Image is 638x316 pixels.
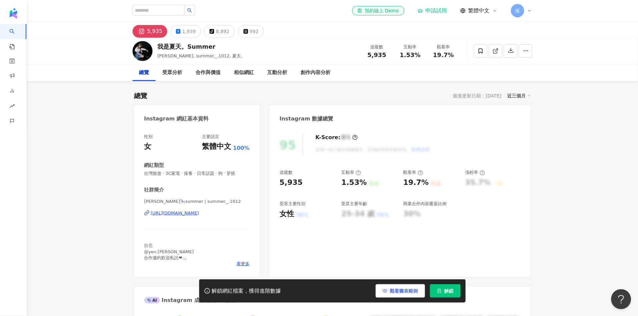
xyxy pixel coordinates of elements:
span: 5,935 [367,51,386,58]
div: 網紅類型 [144,162,164,169]
span: 19.7% [433,52,454,58]
span: 1.53% [400,52,420,58]
div: 創作內容分析 [301,69,331,77]
span: search [187,8,192,13]
a: [URL][DOMAIN_NAME] [144,210,250,216]
div: 預約線上 Demo [357,7,399,14]
div: 1,939 [182,27,196,36]
span: 台灣旅遊 · 3C家電 · 保養 · 日常話題 · 狗 · 穿搭 [144,171,250,177]
div: 最後更新日期：[DATE] [453,93,501,98]
div: K-Score : [316,134,358,141]
div: 近三個月 [507,91,531,100]
div: [URL][DOMAIN_NAME] [151,210,199,216]
div: Instagram 網紅基本資料 [144,115,209,122]
div: 相似網紅 [234,69,254,77]
div: 觀看率 [431,44,456,50]
span: 台北 @yen.[PERSON_NAME] 合作邀約歡迎私訊❤ #演員#紋繡#霧眉#霧唇#模特#生活#美妝#美食 [144,243,243,266]
span: 繁體中文 [468,7,490,14]
div: 追蹤數 [364,44,390,50]
div: 性別 [144,134,153,140]
div: 5,935 [280,178,303,188]
div: 992 [250,27,259,36]
div: 8,892 [216,27,229,36]
div: 合作與價值 [196,69,221,77]
button: 解鎖 [430,284,461,298]
span: 採 [515,7,520,14]
div: 受眾主要性別 [280,201,306,207]
span: [PERSON_NAME]🎠summer | summer._.1012 [144,199,250,205]
span: 100% [233,144,250,152]
div: 漲粉率 [465,170,485,176]
span: lock [437,289,442,293]
div: 5,935 [147,27,163,36]
div: 受眾分析 [163,69,183,77]
span: rise [9,99,15,114]
span: 觀看圖表範例 [390,288,418,294]
div: 女性 [280,209,294,219]
img: KOL Avatar [133,41,153,61]
img: logo icon [8,8,19,19]
div: 解鎖網紅檔案，獲得進階數據 [212,288,281,295]
span: [PERSON_NAME], summer._.1012, 夏天。 [158,53,246,58]
div: 互動率 [398,44,423,50]
a: 預約線上 Demo [352,6,404,15]
div: 總覽 [139,69,149,77]
div: Instagram 數據總覽 [280,115,333,122]
span: 解鎖 [444,288,454,294]
button: 觀看圖表範例 [376,284,425,298]
button: 5,935 [133,25,168,38]
div: 繁體中文 [202,141,232,152]
div: 互動率 [341,170,361,176]
button: 992 [238,25,264,38]
a: 申請試用 [418,7,447,14]
div: 1.53% [341,178,367,188]
button: 1,939 [171,25,201,38]
div: 19.7% [403,178,429,188]
div: 我是夏天。Summer [158,42,246,51]
div: 女 [144,141,152,152]
div: 受眾主要年齡 [341,201,367,207]
div: 追蹤數 [280,170,293,176]
button: 8,892 [204,25,235,38]
div: 總覽 [134,91,148,100]
div: 互動分析 [268,69,288,77]
div: 觀看率 [403,170,423,176]
div: 社群簡介 [144,187,164,194]
div: 商業合作內容覆蓋比例 [403,201,447,207]
span: 看更多 [237,261,250,267]
a: search [9,24,23,50]
div: 主要語言 [202,134,220,140]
